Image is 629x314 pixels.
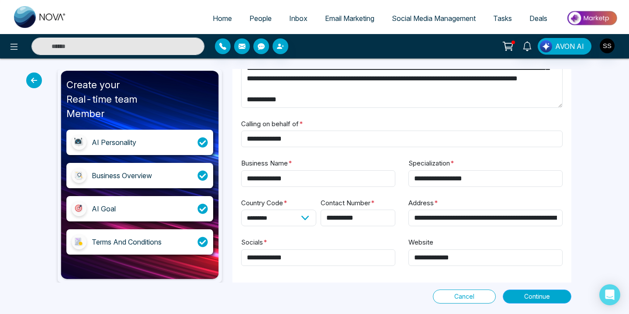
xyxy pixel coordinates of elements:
a: Home [204,10,241,27]
img: ai_personality.95acf9cc.svg [74,137,84,148]
div: AI Goal [92,204,116,214]
span: Home [213,14,232,23]
div: Business Overview [92,170,152,181]
a: Inbox [280,10,316,27]
div: Create your Real-time team Member [66,78,213,121]
label: Socials [241,238,267,248]
img: User Avatar [600,38,615,53]
img: Market-place.gif [560,8,624,28]
button: AVON AI [538,38,591,55]
img: business_overview.20f3590d.svg [74,170,84,181]
div: AI Personality [92,137,136,148]
label: Business Name [241,159,292,169]
img: goal_icon.e9407f2c.svg [74,204,84,214]
a: Tasks [484,10,521,27]
img: terms_conditions_icon.cc6740b3.svg [74,237,84,247]
button: Cancel [433,290,496,304]
div: Terms And Conditions [92,237,162,247]
button: Continue [503,290,571,304]
a: Social Media Management [383,10,484,27]
img: Nova CRM Logo [14,6,66,28]
span: Continue [524,292,550,301]
span: Tasks [493,14,512,23]
a: Deals [521,10,556,27]
span: Cancel [454,292,474,301]
span: Email Marketing [325,14,374,23]
label: Calling on behalf of [241,119,303,129]
img: Lead Flow [540,40,552,52]
label: Address [408,198,438,208]
span: AVON AI [555,41,584,52]
div: Open Intercom Messenger [599,284,620,305]
a: People [241,10,280,27]
label: Contact Number [321,198,375,208]
label: Website [408,238,433,248]
span: Inbox [289,14,308,23]
span: Deals [529,14,547,23]
label: Country Code [241,198,287,208]
span: People [249,14,272,23]
label: Specialization [408,159,454,169]
span: Social Media Management [392,14,476,23]
a: Email Marketing [316,10,383,27]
